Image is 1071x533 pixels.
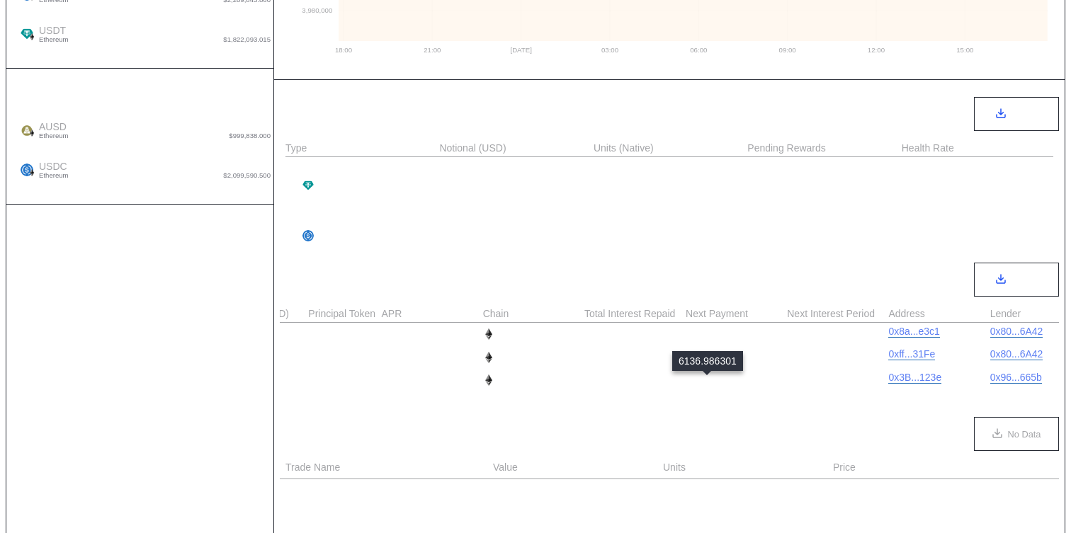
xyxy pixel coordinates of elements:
[439,180,517,191] div: 1,822,093.015
[193,25,271,37] div: 1,822,093.015
[594,160,745,174] div: -
[439,206,517,217] div: 2,209,843.860
[33,121,69,139] span: AUSD
[686,328,739,340] div: 2,531.507
[747,142,826,154] div: Pending Rewards
[21,164,33,176] img: usdc.png
[888,326,939,338] a: 0x8a...e3c1
[510,46,531,54] text: [DATE]
[779,46,796,54] text: 09:00
[302,230,348,243] div: USDC
[285,426,377,442] div: OTC Positions
[990,372,1042,384] a: 0x96...665b
[223,36,271,43] span: $1,822,093.015
[229,132,271,139] span: $999,838.000
[285,272,324,288] div: Loans
[990,326,1043,338] a: 0x80...6A42
[15,83,265,110] div: Aggregate Debt
[686,308,785,319] div: Next Payment
[285,106,365,122] div: DeFi Metrics
[584,372,684,389] div: -
[1011,275,1038,285] span: Export
[584,326,684,343] div: -
[601,46,618,54] text: 03:00
[594,142,654,154] div: Units (Native)
[193,161,271,173] div: 2,100,000.000
[21,28,33,40] img: Tether.png
[308,372,379,389] div: AUSD
[594,180,671,191] div: 1,822,093.015
[990,348,1043,360] a: 0x80...6A42
[28,169,35,176] img: svg+xml,%3c
[974,263,1059,297] button: Export
[584,308,684,319] div: Total Interest Repaid
[787,348,886,365] div: [DATE]
[974,97,1059,131] button: Export
[285,142,307,154] div: Type
[483,308,582,319] div: Chain
[584,348,684,365] div: -
[483,328,540,340] div: Ethereum
[223,172,271,179] span: $2,099,590.500
[833,460,856,475] span: Price
[483,374,494,386] img: svg+xml,%3c
[302,180,346,193] div: USDT
[483,328,494,340] img: svg+xml,%3c
[686,374,739,386] div: 6,136.987
[439,161,517,173] div: 1,822,093.015
[663,460,686,475] span: Units
[193,121,271,133] div: 1,000,000.000
[888,308,987,319] div: Address
[308,348,379,365] div: USDC
[308,326,379,343] div: USDC
[888,348,935,360] a: 0xff...31Fe
[483,352,494,363] img: svg+xml,%3c
[902,142,954,154] div: Health Rate
[382,308,481,319] div: APR
[33,161,69,179] span: USDC
[483,351,540,364] div: Ethereum
[439,142,506,154] div: Notional (USD)
[439,230,517,241] div: 2,209,843.860
[39,172,69,179] span: Ethereum
[672,351,743,371] div: 6136.986301
[308,308,379,319] div: Principal Token
[285,198,437,224] div: Upshift Resolv USR Yield Maxi Mainnet
[302,180,314,191] img: Tether.png
[285,460,340,475] span: Trade Name
[33,25,69,43] span: USDT
[39,132,69,139] span: Ethereum
[302,230,314,241] img: usdc.png
[787,326,886,343] div: [DATE]
[594,230,671,241] div: 2,210,274.864
[302,6,332,14] text: 3,980,000
[382,372,481,389] div: 8.000%
[787,308,886,319] div: Next Interest Period
[868,46,885,54] text: 12:00
[28,130,35,137] img: svg+xml,%3c
[424,46,441,54] text: 21:00
[888,372,941,384] a: 0x3B...123e
[956,46,973,54] text: 15:00
[630,491,708,503] div: No OTC Options
[28,33,35,40] img: svg+xml,%3c
[787,372,886,389] div: [DATE]
[285,160,437,174] div: Upshift Injective USDT
[594,198,745,224] div: -
[382,348,481,365] div: 11.000%
[483,374,540,386] div: Ethereum
[690,46,707,54] text: 06:00
[493,460,518,475] span: Value
[21,124,33,137] img: Circle_Agora_White_on_Olive_1080px.png
[39,36,69,43] span: Ethereum
[335,46,352,54] text: 18:00
[382,326,481,343] div: 11.000%
[1011,109,1038,120] span: Export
